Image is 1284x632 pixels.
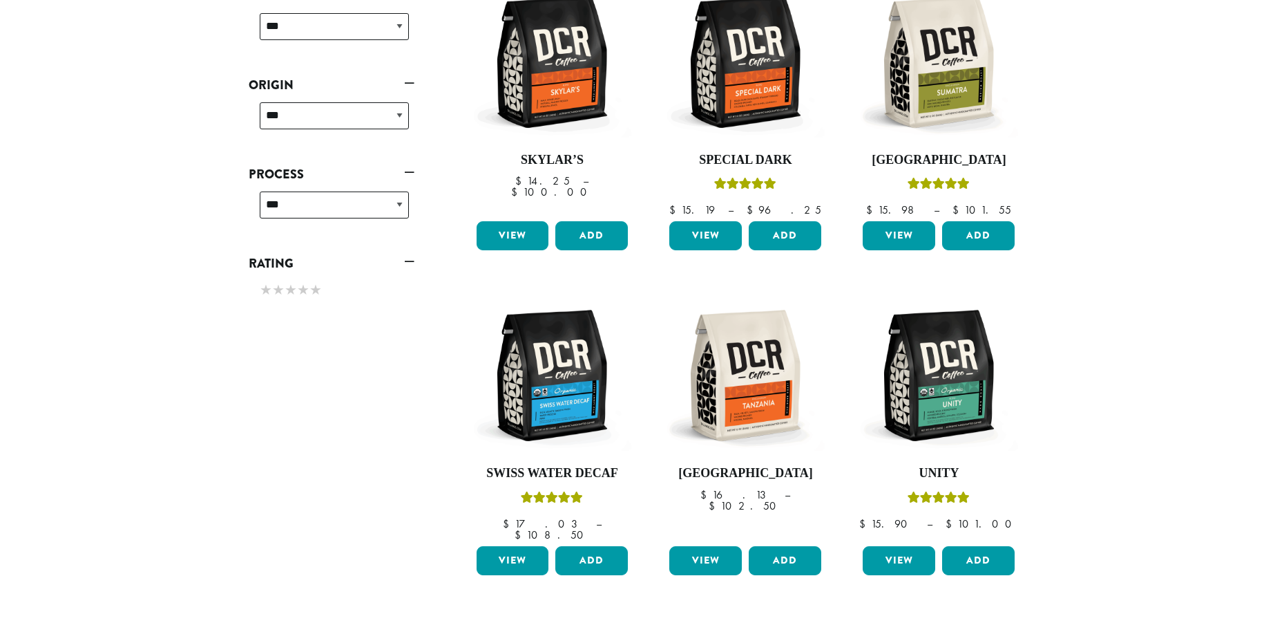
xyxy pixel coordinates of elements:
span: $ [952,203,964,217]
span: ★ [309,280,322,300]
div: Rating [249,275,414,307]
img: DCR-12oz-FTO-Swiss-Water-Decaf-Stock-scaled.png [472,296,631,455]
span: $ [859,517,871,531]
span: $ [709,499,720,513]
span: ★ [285,280,297,300]
button: Add [749,546,821,575]
a: Swiss Water DecafRated 5.00 out of 5 [473,296,632,541]
bdi: 101.00 [946,517,1018,531]
bdi: 108.50 [515,528,590,542]
a: Process [249,162,414,186]
a: UnityRated 5.00 out of 5 [859,296,1018,541]
bdi: 15.19 [669,203,715,217]
span: $ [515,174,527,188]
h4: Skylar’s [473,153,632,168]
bdi: 15.98 [866,203,921,217]
span: – [934,203,939,217]
span: $ [700,487,712,502]
bdi: 14.25 [515,174,570,188]
bdi: 15.90 [859,517,914,531]
a: View [477,221,549,250]
a: View [863,546,935,575]
a: View [669,221,742,250]
img: DCR-12oz-Tanzania-Stock-scaled.png [666,296,825,455]
div: Rated 5.00 out of 5 [908,490,970,510]
bdi: 96.25 [747,203,821,217]
h4: [GEOGRAPHIC_DATA] [859,153,1018,168]
a: Origin [249,73,414,97]
span: $ [946,517,957,531]
span: $ [747,203,758,217]
span: $ [511,185,523,199]
button: Add [749,221,821,250]
span: – [927,517,932,531]
h4: Swiss Water Decaf [473,466,632,481]
span: – [583,174,588,188]
bdi: 102.50 [709,499,783,513]
div: Rated 5.00 out of 5 [521,490,583,510]
div: Rated 5.00 out of 5 [908,176,970,196]
h4: Unity [859,466,1018,481]
span: ★ [272,280,285,300]
span: $ [669,203,681,217]
a: View [669,546,742,575]
a: View [863,221,935,250]
div: Rated 5.00 out of 5 [714,176,776,196]
span: – [785,487,790,502]
span: – [596,517,602,531]
button: Add [555,546,628,575]
div: Process [249,186,414,235]
span: ★ [297,280,309,300]
span: ★ [260,280,272,300]
img: DCR-12oz-FTO-Unity-Stock-scaled.png [859,296,1018,455]
div: Brew Recommendations [249,8,414,57]
a: View [477,546,549,575]
span: $ [515,528,526,542]
div: Origin [249,97,414,146]
a: [GEOGRAPHIC_DATA] [666,296,825,541]
a: Rating [249,252,414,275]
h4: Special Dark [666,153,825,168]
button: Add [555,221,628,250]
bdi: 101.55 [952,203,1011,217]
span: – [728,203,734,217]
bdi: 16.13 [700,487,772,502]
button: Add [942,546,1015,575]
span: $ [866,203,878,217]
h4: [GEOGRAPHIC_DATA] [666,466,825,481]
span: $ [503,517,515,531]
bdi: 17.03 [503,517,583,531]
bdi: 100.00 [511,185,593,199]
button: Add [942,221,1015,250]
